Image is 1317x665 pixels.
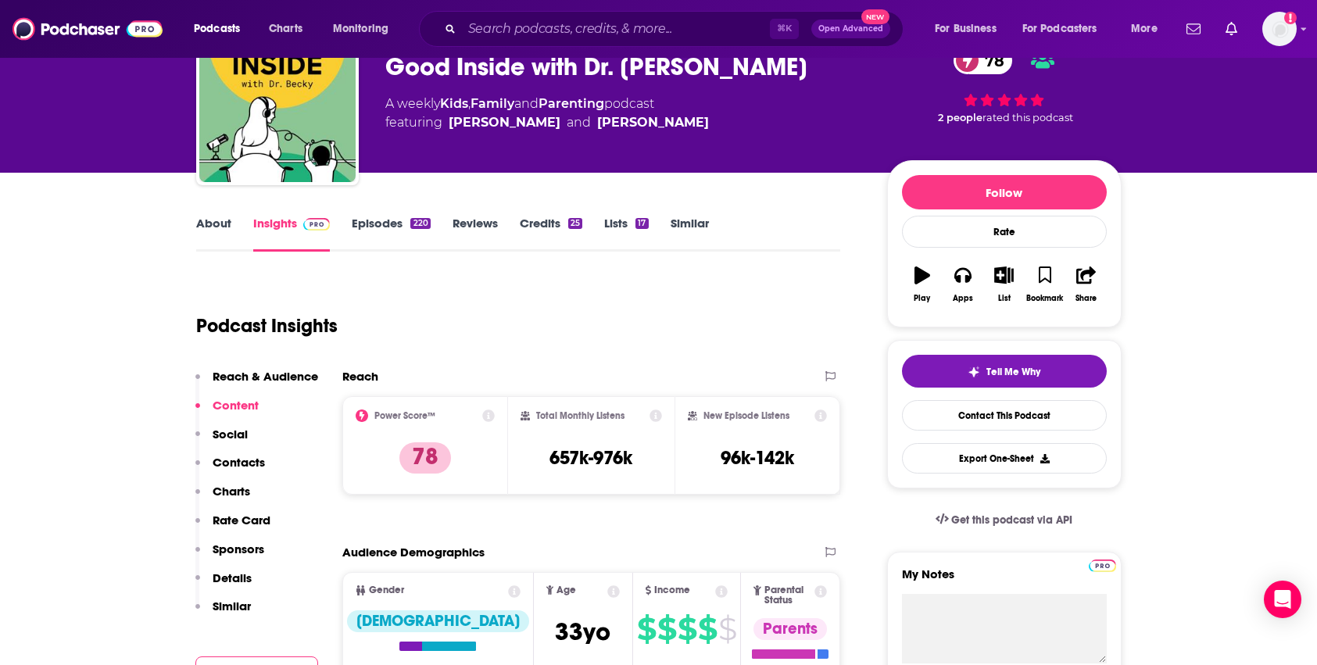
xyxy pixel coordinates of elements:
button: open menu [924,16,1016,41]
div: Open Intercom Messenger [1264,581,1301,618]
span: rated this podcast [982,112,1073,123]
span: 33 yo [555,617,610,647]
div: Share [1075,294,1097,303]
div: 78 2 peoplerated this podcast [887,37,1122,134]
button: Apps [943,256,983,313]
a: Similar [671,216,709,252]
button: Export One-Sheet [902,443,1107,474]
div: [PERSON_NAME] [597,113,709,132]
h2: New Episode Listens [703,410,789,421]
a: Show notifications dropdown [1180,16,1207,42]
span: Parental Status [764,585,812,606]
h2: Audience Demographics [342,545,485,560]
p: Details [213,570,252,585]
a: Pro website [1089,557,1116,572]
div: Apps [953,294,973,303]
a: Show notifications dropdown [1219,16,1244,42]
p: Sponsors [213,542,264,556]
span: $ [718,617,736,642]
span: Podcasts [194,18,240,40]
span: Charts [269,18,302,40]
span: New [861,9,889,24]
button: open menu [322,16,409,41]
h2: Total Monthly Listens [536,410,625,421]
a: 78 [954,47,1012,74]
a: Reviews [453,216,498,252]
span: $ [698,617,717,642]
span: Get this podcast via API [951,513,1072,527]
span: $ [678,617,696,642]
div: Rate [902,216,1107,248]
svg: Add a profile image [1284,12,1297,24]
span: featuring [385,113,709,132]
button: Open AdvancedNew [811,20,890,38]
a: Charts [259,16,312,41]
span: , [468,96,471,111]
button: Contacts [195,455,265,484]
h3: 657k-976k [549,446,632,470]
span: More [1131,18,1158,40]
a: Family [471,96,514,111]
div: 17 [635,218,648,229]
span: For Podcasters [1022,18,1097,40]
span: Age [557,585,576,595]
a: Get this podcast via API [923,501,1086,539]
button: Details [195,570,252,599]
button: Play [902,256,943,313]
p: Rate Card [213,513,270,527]
a: Dr. Becky Kennedy [449,113,560,132]
a: Kids [440,96,468,111]
button: Social [195,427,248,456]
p: Reach & Audience [213,369,318,384]
a: InsightsPodchaser Pro [253,216,331,252]
a: About [196,216,231,252]
div: Parents [753,618,827,640]
button: Share [1065,256,1106,313]
div: [DEMOGRAPHIC_DATA] [347,610,529,632]
h2: Reach [342,369,378,384]
button: open menu [1120,16,1177,41]
span: 78 [969,47,1012,74]
h2: Power Score™ [374,410,435,421]
span: Income [654,585,690,595]
button: Reach & Audience [195,369,318,398]
h3: 96k-142k [721,446,794,470]
h1: Podcast Insights [196,314,338,338]
a: Lists17 [604,216,648,252]
button: Similar [195,599,251,627]
button: open menu [183,16,260,41]
img: Podchaser Pro [1089,560,1116,572]
div: Bookmark [1026,294,1063,303]
img: tell me why sparkle [968,366,980,378]
div: Play [914,294,930,303]
span: Gender [369,585,404,595]
img: Podchaser - Follow, Share and Rate Podcasts [13,14,163,44]
span: and [514,96,539,111]
p: Social [213,427,248,442]
span: Monitoring [333,18,388,40]
img: Podchaser Pro [303,218,331,231]
a: Contact This Podcast [902,400,1107,431]
button: Charts [195,484,250,513]
span: Tell Me Why [986,366,1040,378]
span: ⌘ K [770,19,799,39]
p: Contacts [213,455,265,470]
a: Credits25 [520,216,582,252]
button: List [983,256,1024,313]
img: Good Inside with Dr. Becky [199,26,356,182]
input: Search podcasts, credits, & more... [462,16,770,41]
p: Similar [213,599,251,613]
button: Rate Card [195,513,270,542]
span: 2 people [938,112,982,123]
span: $ [657,617,676,642]
img: User Profile [1262,12,1297,46]
button: Bookmark [1025,256,1065,313]
div: 220 [410,218,430,229]
button: open menu [1012,16,1120,41]
div: Search podcasts, credits, & more... [434,11,918,47]
button: Content [195,398,259,427]
button: Sponsors [195,542,264,570]
p: 78 [399,442,451,474]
